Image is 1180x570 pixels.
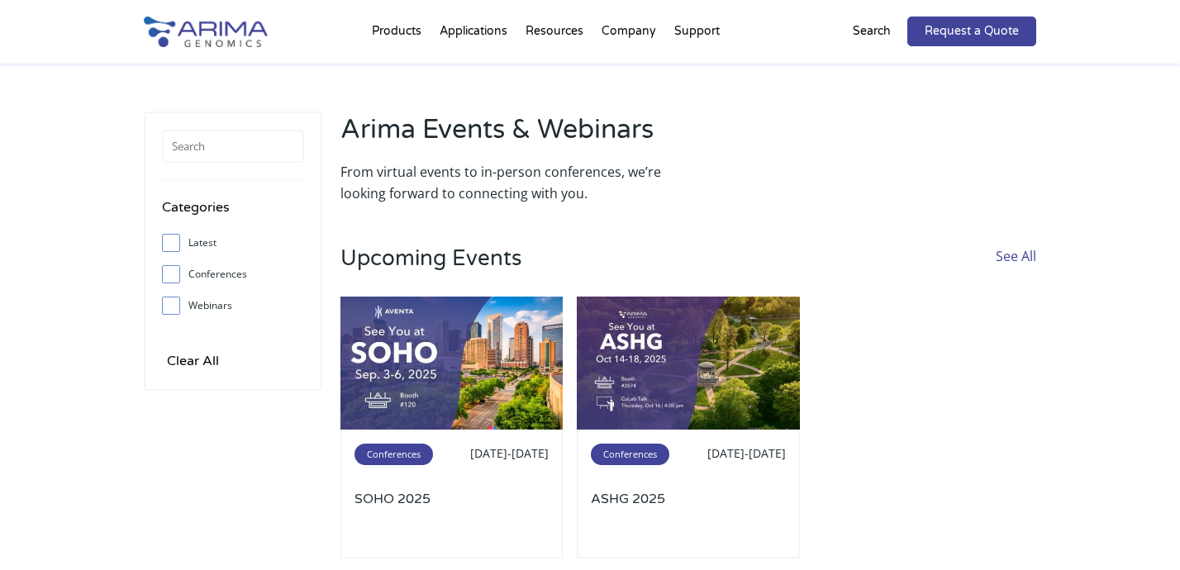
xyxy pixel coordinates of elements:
a: ASHG 2025 [591,490,786,544]
img: ashg-2025-500x300.jpg [577,297,800,430]
a: Request a Quote [907,17,1036,46]
input: Clear All [162,349,224,373]
span: [DATE]-[DATE] [707,445,786,461]
p: From virtual events to in-person conferences, we’re looking forward to connecting with you. [340,161,680,204]
h2: Arima Events & Webinars [340,112,680,161]
label: Webinars [162,293,304,318]
label: Latest [162,230,304,255]
label: Conferences [162,262,304,287]
h4: Categories [162,197,304,230]
img: Arima-Genomics-logo [144,17,268,47]
p: Search [853,21,891,42]
span: Conferences [591,444,669,465]
img: SOHO-2025-500x300.jpg [340,297,564,430]
h3: Upcoming Events [340,245,521,297]
span: [DATE]-[DATE] [470,445,549,461]
a: SOHO 2025 [354,490,550,544]
span: Conferences [354,444,433,465]
input: Search [162,130,304,163]
a: See All [996,245,1036,297]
